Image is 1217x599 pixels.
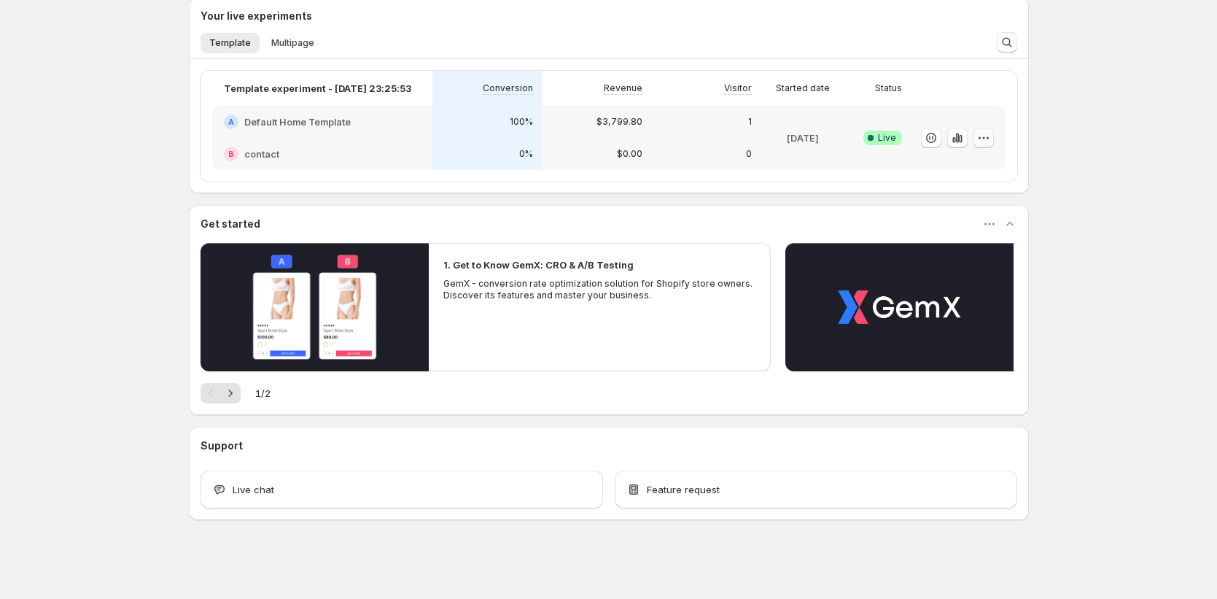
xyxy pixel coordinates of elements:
p: $0.00 [617,148,642,160]
p: Status [875,82,902,94]
button: Search and filter results [997,32,1017,53]
p: Revenue [604,82,642,94]
p: [DATE] [787,131,819,145]
button: Next [220,383,241,403]
span: 1 / 2 [255,386,271,401]
p: GemX - conversion rate optimization solution for Shopify store owners. Discover its features and ... [443,278,757,301]
h2: 1. Get to Know GemX: CRO & A/B Testing [443,258,634,272]
p: $3,799.80 [596,116,642,128]
p: Visitor [724,82,752,94]
h2: A [228,117,234,126]
p: 0% [519,148,533,160]
h3: Support [201,438,243,453]
h2: B [228,150,234,158]
h2: contact [244,147,279,161]
p: 1 [748,116,752,128]
p: 100% [510,116,533,128]
p: Conversion [483,82,533,94]
p: Started date [776,82,830,94]
h3: Get started [201,217,260,231]
span: Multipage [271,37,314,49]
span: Live chat [233,482,274,497]
span: Template [209,37,251,49]
p: 0 [746,148,752,160]
span: Feature request [647,482,720,497]
button: Play video [201,243,429,371]
span: Live [878,132,896,144]
nav: Pagination [201,383,241,403]
h3: Your live experiments [201,9,312,23]
h2: Default Home Template [244,115,351,129]
button: Play video [785,243,1014,371]
p: Template experiment - [DATE] 23:25:53 [224,81,411,96]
